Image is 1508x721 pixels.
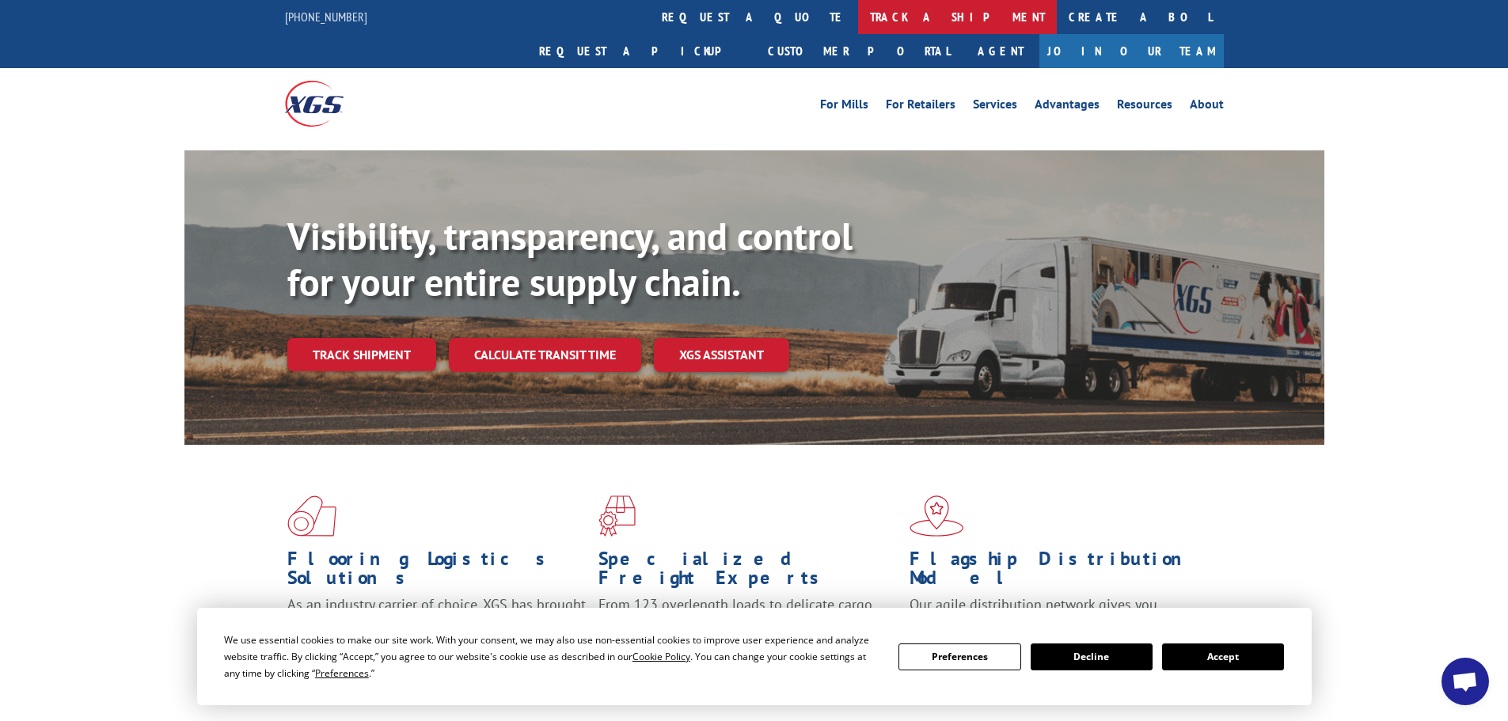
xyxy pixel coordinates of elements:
[820,98,868,116] a: For Mills
[1162,643,1284,670] button: Accept
[910,549,1209,595] h1: Flagship Distribution Model
[287,549,587,595] h1: Flooring Logistics Solutions
[197,608,1312,705] div: Cookie Consent Prompt
[1442,658,1489,705] div: Open chat
[898,643,1020,670] button: Preferences
[1117,98,1172,116] a: Resources
[224,632,879,681] div: We use essential cookies to make our site work. With your consent, we may also use non-essential ...
[287,495,336,537] img: xgs-icon-total-supply-chain-intelligence-red
[1035,98,1100,116] a: Advantages
[886,98,955,116] a: For Retailers
[598,549,898,595] h1: Specialized Freight Experts
[756,34,962,68] a: Customer Portal
[285,9,367,25] a: [PHONE_NUMBER]
[449,338,641,372] a: Calculate transit time
[1190,98,1224,116] a: About
[598,495,636,537] img: xgs-icon-focused-on-flooring-red
[654,338,789,372] a: XGS ASSISTANT
[315,666,369,680] span: Preferences
[287,595,586,651] span: As an industry carrier of choice, XGS has brought innovation and dedication to flooring logistics...
[527,34,756,68] a: Request a pickup
[598,595,898,666] p: From 123 overlength loads to delicate cargo, our experienced staff knows the best way to move you...
[1031,643,1153,670] button: Decline
[1039,34,1224,68] a: Join Our Team
[973,98,1017,116] a: Services
[287,338,436,371] a: Track shipment
[632,650,690,663] span: Cookie Policy
[962,34,1039,68] a: Agent
[910,595,1201,632] span: Our agile distribution network gives you nationwide inventory management on demand.
[287,211,853,306] b: Visibility, transparency, and control for your entire supply chain.
[910,495,964,537] img: xgs-icon-flagship-distribution-model-red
